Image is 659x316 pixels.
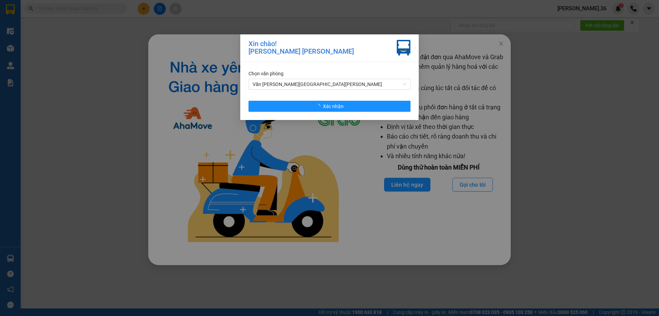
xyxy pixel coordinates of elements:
[315,104,323,109] span: loading
[253,79,406,89] span: Văn phòng Thanh Hóa
[248,101,411,112] button: Xác nhận
[248,40,354,56] div: Xin chào! [PERSON_NAME] [PERSON_NAME]
[323,102,344,110] span: Xác nhận
[397,40,411,56] img: vxr-icon
[248,70,411,77] div: Chọn văn phòng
